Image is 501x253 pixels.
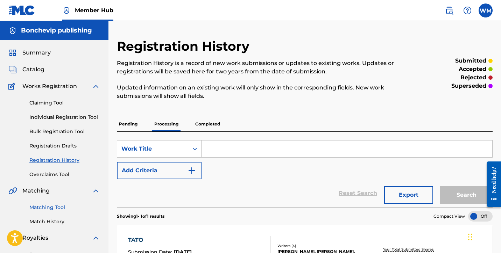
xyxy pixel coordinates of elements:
a: Match History [29,218,100,225]
img: expand [92,234,100,242]
button: Add Criteria [117,162,202,179]
span: Compact View [433,213,465,219]
form: Search Form [117,140,493,207]
p: Showing 1 - 1 of 1 results [117,213,164,219]
div: Writers ( 4 ) [277,243,360,248]
iframe: Resource Center [481,154,501,214]
iframe: Chat Widget [466,219,501,253]
span: Works Registration [22,82,77,91]
span: Summary [22,49,51,57]
div: Help [460,3,474,17]
h2: Registration History [117,38,253,54]
div: Drag [468,226,472,247]
p: rejected [460,73,486,82]
p: submitted [455,57,486,65]
img: Works Registration [8,82,17,91]
button: Export [384,186,433,204]
div: TATO [128,236,201,244]
p: Your Total Submitted Shares: [383,247,436,252]
img: Summary [8,49,17,57]
img: expand [92,187,100,195]
img: help [463,6,472,15]
img: MLC Logo [8,5,35,15]
span: Matching [22,187,50,195]
p: Completed [193,117,222,131]
img: Top Rightsholder [62,6,71,15]
p: superseded [451,82,486,90]
p: Processing [152,117,181,131]
img: search [445,6,453,15]
a: Matching Tool [29,204,100,211]
p: Registration History is a record of new work submissions or updates to existing works. Updates or... [117,59,406,76]
img: Catalog [8,65,17,74]
a: Registration History [29,157,100,164]
a: CatalogCatalog [8,65,44,74]
img: 9d2ae6d4665cec9f34b9.svg [188,166,196,175]
a: Overclaims Tool [29,171,100,178]
a: Claiming Tool [29,99,100,107]
img: Matching [8,187,17,195]
a: Individual Registration Tool [29,114,100,121]
span: Royalties [22,234,48,242]
h5: Bonchevip publishing [21,27,92,35]
img: expand [92,82,100,91]
p: accepted [459,65,486,73]
div: Work Title [121,145,184,153]
img: Accounts [8,27,17,35]
span: Catalog [22,65,44,74]
a: Registration Drafts [29,142,100,150]
a: Public Search [442,3,456,17]
div: User Menu [479,3,493,17]
p: Updated information on an existing work will only show in the corresponding fields. New work subm... [117,84,406,100]
a: Bulk Registration Tool [29,128,100,135]
span: Member Hub [75,6,113,14]
a: SummarySummary [8,49,51,57]
p: Pending [117,117,140,131]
